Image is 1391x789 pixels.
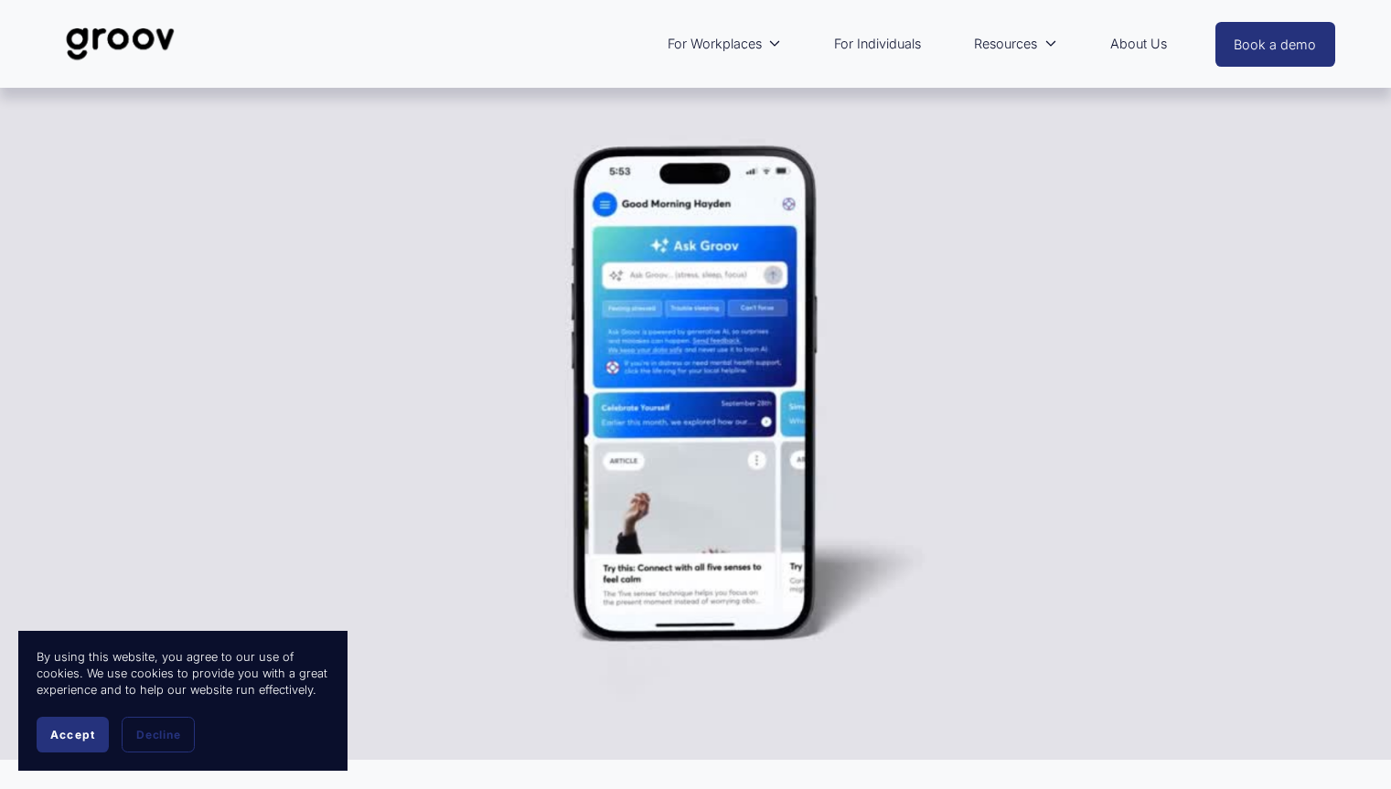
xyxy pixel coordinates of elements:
[50,728,95,741] span: Accept
[1101,23,1176,65] a: About Us
[974,32,1037,56] span: Resources
[825,23,930,65] a: For Individuals
[122,717,195,752] button: Decline
[37,717,109,752] button: Accept
[668,32,762,56] span: For Workplaces
[56,14,185,74] img: Groov | Unlock Human Potential at Work and in Life
[658,23,791,65] a: folder dropdown
[37,649,329,698] p: By using this website, you agree to our use of cookies. We use cookies to provide you with a grea...
[18,631,348,771] section: Cookie banner
[136,728,180,741] span: Decline
[1215,22,1336,67] a: Book a demo
[965,23,1066,65] a: folder dropdown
